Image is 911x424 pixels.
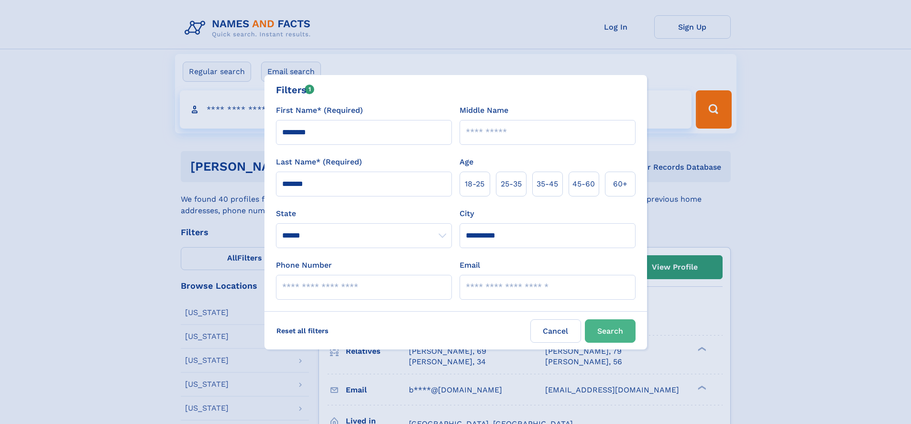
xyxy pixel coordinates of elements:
[613,178,627,190] span: 60+
[585,319,636,343] button: Search
[276,156,362,168] label: Last Name* (Required)
[460,105,508,116] label: Middle Name
[501,178,522,190] span: 25‑35
[460,208,474,219] label: City
[270,319,335,342] label: Reset all filters
[276,105,363,116] label: First Name* (Required)
[276,208,452,219] label: State
[537,178,558,190] span: 35‑45
[276,83,315,97] div: Filters
[530,319,581,343] label: Cancel
[460,260,480,271] label: Email
[465,178,484,190] span: 18‑25
[460,156,473,168] label: Age
[276,260,332,271] label: Phone Number
[572,178,595,190] span: 45‑60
